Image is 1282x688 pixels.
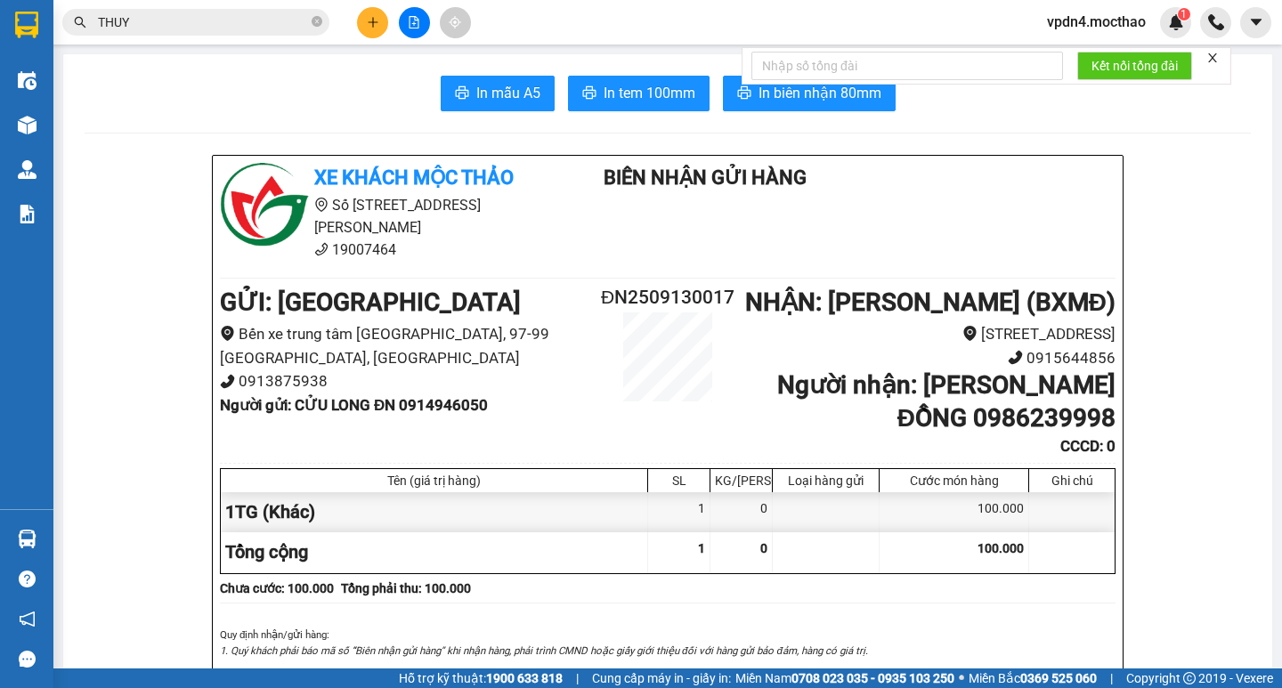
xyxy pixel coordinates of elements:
[220,644,868,657] i: 1. Quý khách phải báo mã số “Biên nhận gửi hàng” khi nhận hàng, phải trình CMND hoặc giấy giới th...
[742,322,1116,346] li: [STREET_ADDRESS]
[959,675,964,682] span: ⚪️
[314,166,514,189] b: Xe khách Mộc Thảo
[751,52,1063,80] input: Nhập số tổng đài
[1208,14,1224,30] img: phone-icon
[777,370,1116,432] b: Người nhận : [PERSON_NAME] ĐỒNG 0986239998
[735,668,954,688] span: Miền Nam
[1077,52,1192,80] button: Kết nối tổng đài
[1206,52,1219,64] span: close
[604,166,807,189] b: Biên Nhận Gửi Hàng
[653,474,705,488] div: SL
[19,571,36,587] span: question-circle
[969,668,1097,688] span: Miền Bắc
[1110,668,1113,688] span: |
[715,474,767,488] div: KG/[PERSON_NAME]
[582,85,596,102] span: printer
[791,671,954,685] strong: 0708 023 035 - 0935 103 250
[440,7,471,38] button: aim
[1034,474,1110,488] div: Ghi chú
[1181,8,1187,20] span: 1
[19,611,36,627] span: notification
[593,283,742,312] h2: ĐN2509130017
[1168,14,1184,30] img: icon-new-feature
[1178,8,1190,20] sup: 1
[220,396,488,414] b: Người gửi : CỬU LONG ĐN 0914946050
[408,16,420,28] span: file-add
[1060,437,1116,455] b: CCCD : 0
[576,668,579,688] span: |
[15,12,38,38] img: logo-vxr
[220,194,551,239] li: Số [STREET_ADDRESS][PERSON_NAME]
[777,474,874,488] div: Loại hàng gửi
[367,16,379,28] span: plus
[357,7,388,38] button: plus
[225,474,643,488] div: Tên (giá trị hàng)
[18,71,37,90] img: warehouse-icon
[221,492,648,532] div: 1TG (Khác)
[399,7,430,38] button: file-add
[98,12,308,32] input: Tìm tên, số ĐT hoặc mã đơn
[648,492,710,532] div: 1
[18,116,37,134] img: warehouse-icon
[760,541,767,555] span: 0
[341,581,471,595] b: Tổng phải thu: 100.000
[220,369,593,393] li: 0913875938
[18,160,37,179] img: warehouse-icon
[592,668,731,688] span: Cung cấp máy in - giấy in:
[1008,350,1023,365] span: phone
[978,541,1024,555] span: 100.000
[486,671,563,685] strong: 1900 633 818
[742,346,1116,370] li: 0915644856
[312,16,322,27] span: close-circle
[74,16,86,28] span: search
[220,322,593,369] li: Bến xe trung tâm [GEOGRAPHIC_DATA], 97-99 [GEOGRAPHIC_DATA], [GEOGRAPHIC_DATA]
[723,76,896,111] button: printerIn biên nhận 80mm
[1240,7,1271,38] button: caret-down
[220,163,309,252] img: logo.jpg
[19,651,36,668] span: message
[698,541,705,555] span: 1
[568,76,710,111] button: printerIn tem 100mm
[962,326,978,341] span: environment
[880,492,1029,532] div: 100.000
[449,16,461,28] span: aim
[745,287,1116,317] b: NHẬN : [PERSON_NAME] (BXMĐ)
[18,205,37,223] img: solution-icon
[604,82,695,104] span: In tem 100mm
[220,326,235,341] span: environment
[1091,56,1178,76] span: Kết nối tổng đài
[18,530,37,548] img: warehouse-icon
[220,287,521,317] b: GỬI : [GEOGRAPHIC_DATA]
[220,581,334,595] b: Chưa cước : 100.000
[710,492,773,532] div: 0
[441,76,555,111] button: printerIn mẫu A5
[1183,672,1196,684] span: copyright
[220,374,235,389] span: phone
[312,14,322,31] span: close-circle
[314,198,329,212] span: environment
[1248,14,1264,30] span: caret-down
[220,239,551,261] li: 19007464
[1033,11,1160,33] span: vpdn4.mocthao
[455,85,469,102] span: printer
[1020,671,1097,685] strong: 0369 525 060
[737,85,751,102] span: printer
[884,474,1024,488] div: Cước món hàng
[225,541,308,563] span: Tổng cộng
[759,82,881,104] span: In biên nhận 80mm
[314,242,329,256] span: phone
[476,82,540,104] span: In mẫu A5
[399,668,563,688] span: Hỗ trợ kỹ thuật:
